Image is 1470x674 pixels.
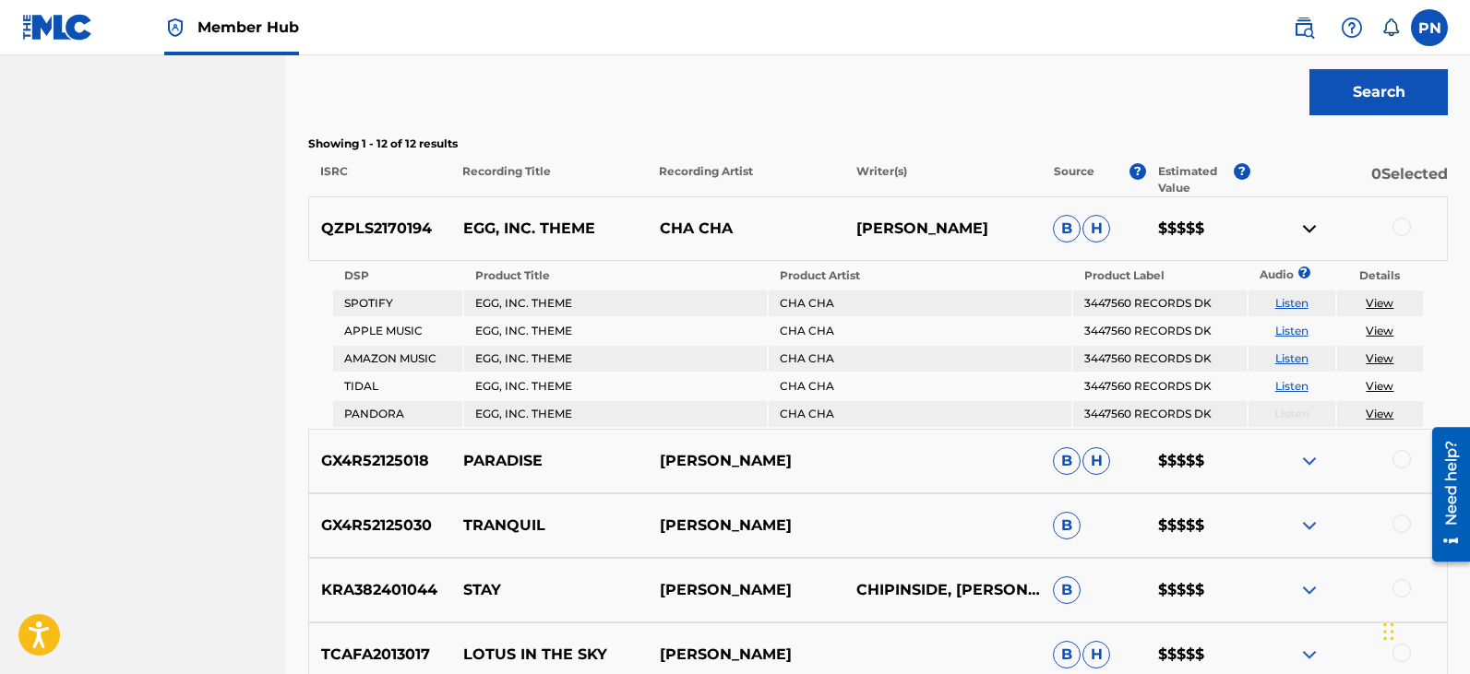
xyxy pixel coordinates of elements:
[1249,406,1335,422] p: Listen
[1381,18,1400,37] div: Notifications
[464,263,767,289] th: Product Title
[309,218,450,240] p: QZPLS2170194
[1418,420,1470,568] iframe: Resource Center
[648,218,844,240] p: CHA CHA
[308,163,450,196] p: ISRC
[309,514,450,537] p: GX4R52125030
[844,218,1041,240] p: [PERSON_NAME]
[464,318,767,344] td: EGG, INC. THEME
[1249,266,1271,283] p: Audio
[1298,450,1321,472] img: expand
[333,373,463,399] td: TIDAL
[1145,450,1249,472] p: $$$$$
[450,218,647,240] p: EGG, INC. THEME
[1298,218,1321,240] img: contract
[1129,163,1146,180] span: ?
[197,17,299,38] span: Member Hub
[333,318,463,344] td: APPLE MUSIC
[647,163,844,196] p: Recording Artist
[769,318,1071,344] td: CHA CHA
[1411,9,1448,46] div: User Menu
[1145,514,1249,537] p: $$$$$
[308,136,1448,152] p: Showing 1 - 12 of 12 results
[1053,641,1081,668] span: B
[844,579,1041,601] p: CHIPINSIDE, [PERSON_NAME], H25, ISAO, [PERSON_NAME], 차은우
[1073,346,1246,372] td: 3447560 RECORDS DK
[648,450,844,472] p: [PERSON_NAME]
[1275,379,1309,393] a: Listen
[1333,9,1370,46] div: Help
[450,163,648,196] p: Recording Title
[769,263,1071,289] th: Product Artist
[464,346,767,372] td: EGG, INC. THEME
[1082,215,1110,242] span: H
[648,644,844,666] p: [PERSON_NAME]
[1145,644,1249,666] p: $$$$$
[1275,296,1309,310] a: Listen
[450,579,647,601] p: STAY
[333,346,463,372] td: AMAZON MUSIC
[1073,373,1246,399] td: 3447560 RECORDS DK
[1082,641,1110,668] span: H
[1298,579,1321,601] img: expand
[164,17,186,39] img: Top Rightsholder
[1337,263,1424,289] th: Details
[1082,447,1110,475] span: H
[1366,324,1393,337] a: View
[1366,296,1393,310] a: View
[1250,163,1448,196] p: 0 Selected
[464,373,767,399] td: EGG, INC. THEME
[309,579,450,601] p: KRA382401044
[333,263,463,289] th: DSP
[464,401,767,427] td: EGG, INC. THEME
[769,373,1071,399] td: CHA CHA
[1145,218,1249,240] p: $$$$$
[1298,514,1321,537] img: expand
[1378,585,1470,674] iframe: Chat Widget
[1145,579,1249,601] p: $$$$$
[1073,318,1246,344] td: 3447560 RECORDS DK
[309,450,450,472] p: GX4R52125018
[1275,324,1309,337] a: Listen
[1275,351,1309,365] a: Listen
[1053,512,1081,539] span: B
[1073,401,1246,427] td: 3447560 RECORDS DK
[648,514,844,537] p: [PERSON_NAME]
[1073,290,1246,316] td: 3447560 RECORDS DK
[309,644,450,666] p: TCAFA2013017
[333,401,463,427] td: PANDORA
[464,290,767,316] td: EGG, INC. THEME
[1054,163,1094,196] p: Source
[1053,215,1081,242] span: B
[1341,17,1363,39] img: help
[1293,17,1315,39] img: search
[450,450,647,472] p: PARADISE
[1309,69,1448,115] button: Search
[1234,163,1250,180] span: ?
[450,644,647,666] p: LOTUS IN THE SKY
[333,290,463,316] td: SPOTIFY
[1158,163,1234,196] p: Estimated Value
[1366,351,1393,365] a: View
[1053,576,1081,604] span: B
[1073,263,1246,289] th: Product Label
[769,401,1071,427] td: CHA CHA
[844,163,1042,196] p: Writer(s)
[769,290,1071,316] td: CHA CHA
[1366,379,1393,393] a: View
[450,514,647,537] p: TRANQUIL
[648,579,844,601] p: [PERSON_NAME]
[1366,407,1393,420] a: View
[22,14,93,41] img: MLC Logo
[769,346,1071,372] td: CHA CHA
[1053,447,1081,475] span: B
[1285,9,1322,46] a: Public Search
[1383,604,1394,659] div: Drag
[1298,644,1321,666] img: expand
